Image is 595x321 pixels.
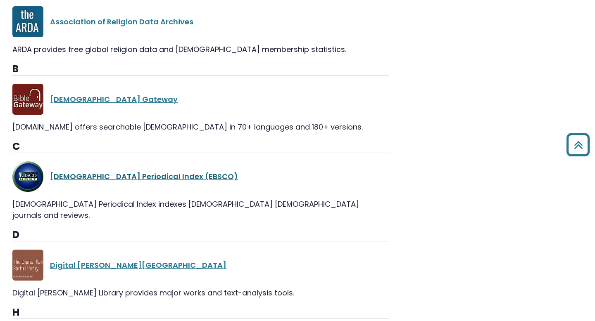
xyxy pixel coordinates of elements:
a: Back to Top [563,137,593,152]
h3: B [12,63,389,76]
h3: D [12,229,389,241]
a: Digital [PERSON_NAME][GEOGRAPHIC_DATA] [50,260,226,270]
a: Association of Religion Data Archives [50,17,193,27]
a: [DEMOGRAPHIC_DATA] Periodical Index (EBSCO) [50,171,238,182]
div: [DEMOGRAPHIC_DATA] Periodical Index indexes [DEMOGRAPHIC_DATA] [DEMOGRAPHIC_DATA] journals and re... [12,198,389,221]
div: [DOMAIN_NAME] offers searchable [DEMOGRAPHIC_DATA] in 70+ languages and 180+ versions. [12,121,389,132]
a: [DEMOGRAPHIC_DATA] Gateway [50,94,178,104]
h3: H [12,307,389,319]
div: ARDA provides free global religion data and [DEMOGRAPHIC_DATA] membership statistics. [12,44,389,55]
div: Digital [PERSON_NAME] Library provides major works and text-analysis tools. [12,287,389,298]
h3: C [12,141,389,153]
